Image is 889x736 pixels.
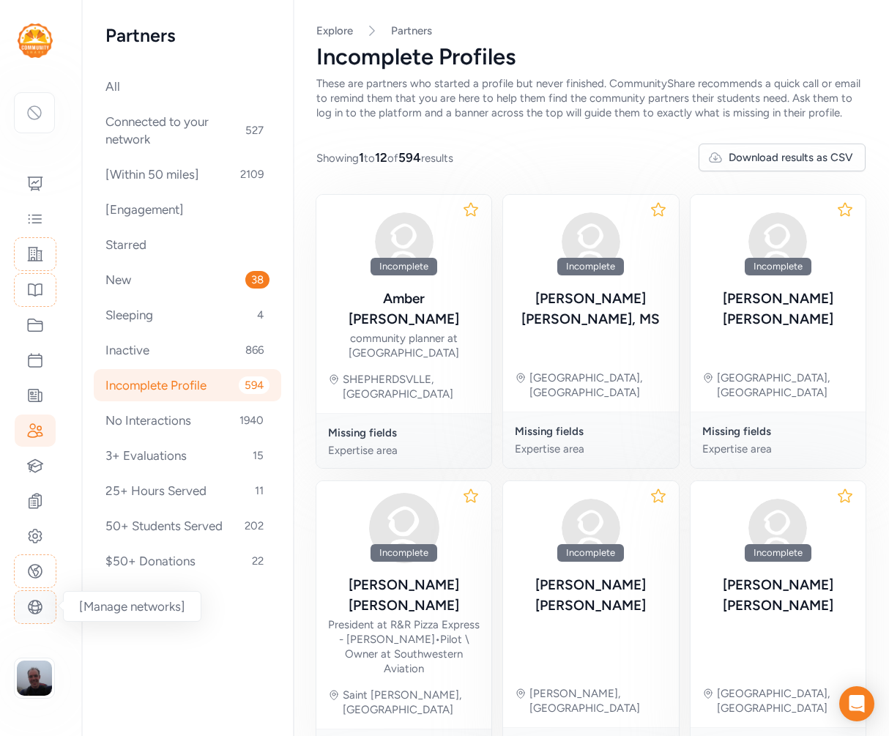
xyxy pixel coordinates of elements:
[557,544,624,562] div: Incomplete
[702,575,854,616] div: [PERSON_NAME] [PERSON_NAME]
[515,442,666,456] div: Expertise area
[18,23,53,58] img: logo
[717,371,854,400] div: [GEOGRAPHIC_DATA], [GEOGRAPHIC_DATA]
[94,158,281,190] div: [Within 50 miles]
[398,150,421,165] span: 594
[316,24,353,37] a: Explore
[245,271,269,289] span: 38
[743,207,813,277] img: avatar38fbb18c.svg
[94,545,281,577] div: $50+ Donations
[515,424,666,439] div: Missing fields
[316,23,866,38] nav: Breadcrumb
[556,207,626,277] img: avatar38fbb18c.svg
[717,686,854,715] div: [GEOGRAPHIC_DATA], [GEOGRAPHIC_DATA]
[702,424,854,439] div: Missing fields
[556,493,626,563] img: avatar38fbb18c.svg
[239,122,269,139] span: 527
[369,493,439,563] img: avatar38fbb18c.svg
[239,376,269,394] span: 594
[94,475,281,507] div: 25+ Hours Served
[343,688,480,717] div: Saint [PERSON_NAME], [GEOGRAPHIC_DATA]
[328,617,480,676] div: President at R&R Pizza Express - [PERSON_NAME] Pilot \ Owner at Southwestern Aviation
[699,144,866,171] button: Download results as CSV
[371,258,437,275] div: Incomplete
[246,552,269,570] span: 22
[529,371,666,400] div: [GEOGRAPHIC_DATA], [GEOGRAPHIC_DATA]
[234,412,269,429] span: 1940
[94,369,281,401] div: Incomplete Profile
[745,544,811,562] div: Incomplete
[247,447,269,464] span: 15
[359,150,364,165] span: 1
[105,23,269,47] h2: Partners
[745,258,811,275] div: Incomplete
[371,544,437,562] div: Incomplete
[702,289,854,330] div: [PERSON_NAME] [PERSON_NAME]
[369,207,439,277] img: avatar38fbb18c.svg
[316,77,860,119] span: These are partners who started a profile but never finished. CommunityShare recommends a quick ca...
[94,334,281,366] div: Inactive
[328,425,480,440] div: Missing fields
[316,149,453,166] span: Showing to of results
[94,439,281,472] div: 3+ Evaluations
[94,404,281,436] div: No Interactions
[94,228,281,261] div: Starred
[249,482,269,499] span: 11
[729,150,853,165] span: Download results as CSV
[94,193,281,226] div: [Engagement]
[515,289,666,330] div: [PERSON_NAME] [PERSON_NAME], MS
[251,306,269,324] span: 4
[343,372,480,401] div: SHEPHERDSVLLE, [GEOGRAPHIC_DATA]
[239,517,269,535] span: 202
[239,341,269,359] span: 866
[743,493,813,563] img: avatar38fbb18c.svg
[839,686,874,721] div: Open Intercom Messenger
[316,44,866,70] div: Incomplete Profiles
[328,575,480,616] div: [PERSON_NAME] [PERSON_NAME]
[557,258,624,275] div: Incomplete
[234,166,269,183] span: 2109
[328,331,480,360] div: community planner at [GEOGRAPHIC_DATA]
[94,510,281,542] div: 50+ Students Served
[94,264,281,296] div: New
[391,23,432,38] a: Partners
[94,70,281,103] div: All
[328,289,480,330] div: Amber [PERSON_NAME]
[94,105,281,155] div: Connected to your network
[702,442,854,456] div: Expertise area
[435,633,440,646] span: •
[328,443,480,458] div: Expertise area
[529,686,666,715] div: [PERSON_NAME], [GEOGRAPHIC_DATA]
[375,150,387,165] span: 12
[94,299,281,331] div: Sleeping
[515,575,666,616] div: [PERSON_NAME] [PERSON_NAME]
